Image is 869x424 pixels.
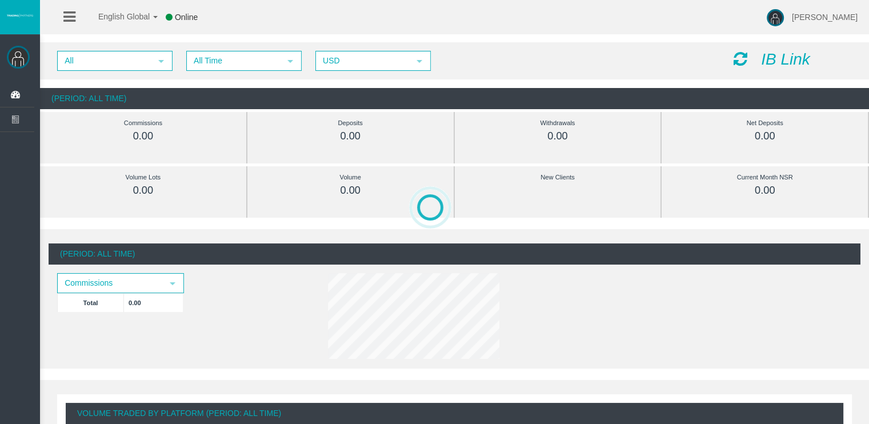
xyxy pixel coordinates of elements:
div: 0.00 [687,130,842,143]
span: All Time [187,52,280,70]
div: New Clients [480,171,635,184]
div: (Period: All Time) [40,88,869,109]
i: IB Link [761,50,810,68]
td: 0.00 [124,293,183,312]
span: select [157,57,166,66]
div: (Period: All Time) [49,243,860,265]
span: select [415,57,424,66]
div: 0.00 [273,184,428,197]
div: Commissions [66,117,221,130]
div: Volume Lots [66,171,221,184]
span: All [58,52,151,70]
div: Volume [273,171,428,184]
div: Net Deposits [687,117,842,130]
div: Current Month NSR [687,171,842,184]
div: 0.00 [66,184,221,197]
span: English Global [83,12,150,21]
span: select [286,57,295,66]
span: Commissions [58,274,162,292]
div: 0.00 [273,130,428,143]
div: Deposits [273,117,428,130]
span: [PERSON_NAME] [792,13,858,22]
div: 0.00 [66,130,221,143]
span: select [168,279,177,288]
div: Volume Traded By Platform (Period: All Time) [66,403,843,424]
img: logo.svg [6,13,34,18]
div: Withdrawals [480,117,635,130]
div: 0.00 [480,130,635,143]
span: Online [175,13,198,22]
i: Reload Dashboard [734,51,747,67]
span: USD [317,52,409,70]
td: Total [58,293,124,312]
img: user-image [767,9,784,26]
